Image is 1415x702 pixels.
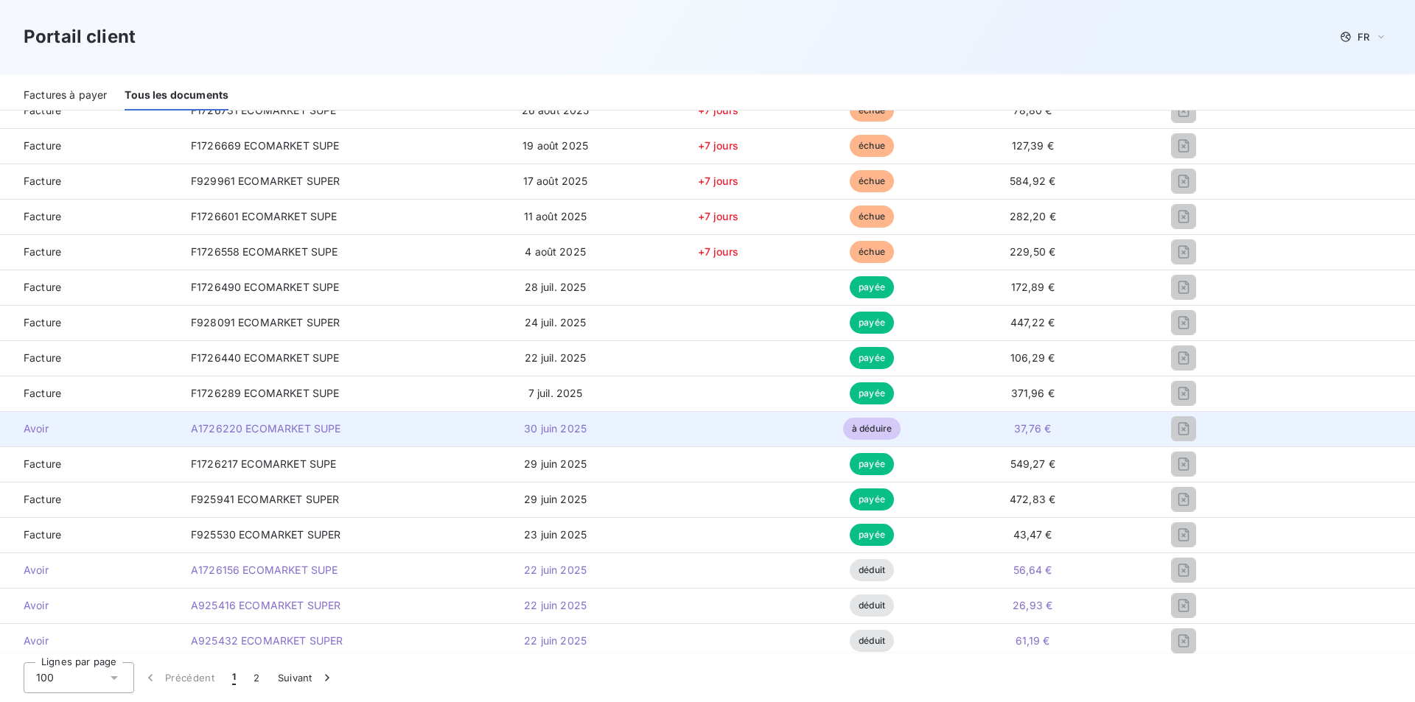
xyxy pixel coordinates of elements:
span: 37,76 € [1014,422,1051,435]
span: payée [850,312,894,334]
span: 447,22 € [1010,316,1055,329]
span: F929961 ECOMARKET SUPER [191,175,340,187]
span: 56,64 € [1013,564,1052,576]
span: 29 juin 2025 [524,457,587,470]
button: 1 [223,662,245,693]
span: +7 jours [698,175,738,187]
button: 2 [245,662,268,693]
span: 23 juin 2025 [524,528,587,541]
span: F925530 ECOMARKET SUPER [191,528,340,541]
span: 19 août 2025 [523,139,588,152]
span: échue [850,206,894,228]
span: Facture [12,457,167,471]
span: A1726156 ECOMARKET SUPE [191,564,338,576]
span: 11 août 2025 [524,210,587,222]
span: F925941 ECOMARKET SUPER [191,493,339,505]
span: échue [850,241,894,263]
span: 100 [36,670,54,685]
span: Facture [12,315,167,330]
span: Facture [12,138,167,153]
span: 24 juil. 2025 [525,316,587,329]
span: 22 juil. 2025 [525,351,587,364]
span: 61,19 € [1016,634,1050,647]
span: déduit [850,559,894,581]
span: 22 juin 2025 [524,599,587,611]
span: 282,20 € [1010,210,1056,222]
span: échue [850,99,894,122]
div: Tous les documents [125,80,228,110]
span: à déduire [843,418,901,440]
span: 26,93 € [1013,599,1052,611]
span: 584,92 € [1010,175,1055,187]
span: 43,47 € [1013,528,1052,541]
span: payée [850,347,894,369]
span: Facture [12,351,167,365]
span: 472,83 € [1010,493,1055,505]
span: +7 jours [698,245,738,258]
span: Avoir [12,421,167,436]
div: Factures à payer [24,80,107,110]
span: 22 juin 2025 [524,564,587,576]
span: payée [850,276,894,298]
span: 29 juin 2025 [524,493,587,505]
span: Facture [12,527,167,542]
button: Suivant [269,662,343,693]
span: F1726490 ECOMARKET SUPE [191,281,339,293]
span: 30 juin 2025 [524,422,587,435]
span: +7 jours [698,210,738,222]
span: Facture [12,386,167,401]
span: Avoir [12,633,167,648]
span: Facture [12,209,167,224]
span: 127,39 € [1012,139,1054,152]
span: F1726440 ECOMARKET SUPE [191,351,339,364]
span: Avoir [12,598,167,613]
button: Précédent [134,662,223,693]
span: échue [850,170,894,192]
span: payée [850,453,894,475]
span: Facture [12,103,167,118]
span: 371,96 € [1011,387,1055,399]
span: 7 juil. 2025 [528,387,583,399]
span: F1726558 ECOMARKET SUPE [191,245,338,258]
span: payée [850,488,894,510]
span: Facture [12,492,167,507]
span: Facture [12,174,167,189]
span: 1 [232,670,236,685]
span: déduit [850,594,894,617]
span: 172,89 € [1011,281,1055,293]
span: payée [850,382,894,404]
span: Facture [12,245,167,259]
span: payée [850,524,894,546]
span: 28 juil. 2025 [525,281,587,293]
span: Avoir [12,563,167,578]
span: 4 août 2025 [525,245,586,258]
span: F1726289 ECOMARKET SUPE [191,387,339,399]
span: 229,50 € [1010,245,1055,258]
span: échue [850,135,894,157]
span: déduit [850,630,894,652]
span: F1726217 ECOMARKET SUPE [191,457,336,470]
span: 22 juin 2025 [524,634,587,647]
span: +7 jours [698,139,738,152]
span: F1726601 ECOMARKET SUPE [191,210,337,222]
span: 106,29 € [1010,351,1055,364]
span: Facture [12,280,167,295]
span: A925416 ECOMARKET SUPER [191,599,340,611]
span: 17 août 2025 [523,175,588,187]
span: F1726669 ECOMARKET SUPE [191,139,339,152]
span: 549,27 € [1010,457,1055,470]
span: A1726220 ECOMARKET SUPE [191,422,340,435]
span: A925432 ECOMARKET SUPER [191,634,343,647]
span: FR [1358,31,1369,43]
h3: Portail client [24,24,136,50]
span: F928091 ECOMARKET SUPER [191,316,340,329]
